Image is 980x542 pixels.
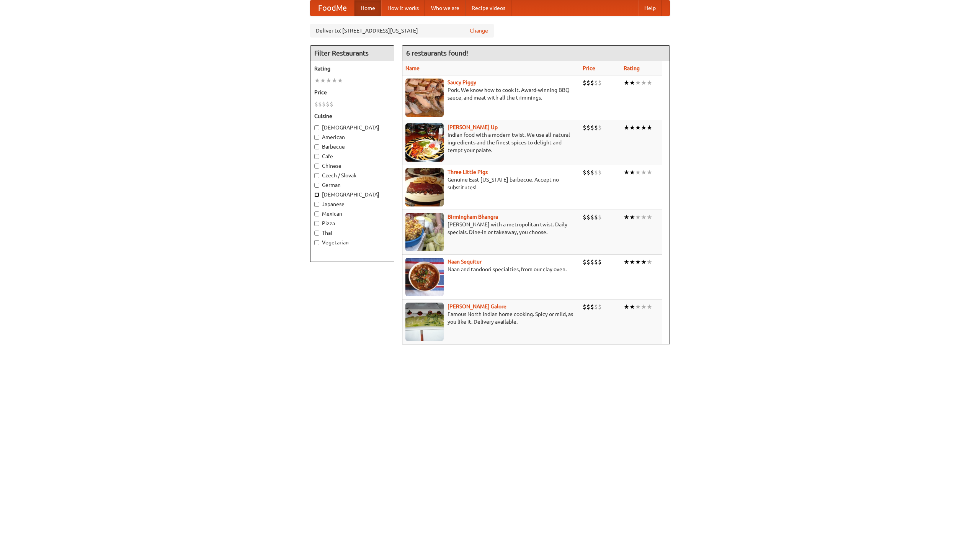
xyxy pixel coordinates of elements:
[405,303,444,341] img: currygalore.jpg
[314,211,319,216] input: Mexican
[405,310,577,326] p: Famous North Indian home cooking. Spicy or mild, as you like it. Delivery available.
[310,24,494,38] div: Deliver to: [STREET_ADDRESS][US_STATE]
[314,133,390,141] label: American
[314,164,319,169] input: Chinese
[590,213,594,221] li: $
[314,135,319,140] input: American
[448,79,476,85] a: Saucy Piggy
[629,168,635,177] li: ★
[598,168,602,177] li: $
[448,259,482,265] b: Naan Sequitur
[647,258,652,266] li: ★
[314,88,390,96] h5: Price
[314,202,319,207] input: Japanese
[594,258,598,266] li: $
[624,213,629,221] li: ★
[586,79,590,87] li: $
[406,49,468,57] ng-pluralize: 6 restaurants found!
[590,79,594,87] li: $
[314,192,319,197] input: [DEMOGRAPHIC_DATA]
[624,168,629,177] li: ★
[598,79,602,87] li: $
[314,143,390,151] label: Barbecue
[598,258,602,266] li: $
[624,258,629,266] li: ★
[310,0,354,16] a: FoodMe
[332,76,337,85] li: ★
[629,123,635,132] li: ★
[647,168,652,177] li: ★
[405,176,577,191] p: Genuine East [US_STATE] barbecue. Accept no substitutes!
[314,219,390,227] label: Pizza
[314,172,390,179] label: Czech / Slovak
[314,200,390,208] label: Japanese
[635,258,641,266] li: ★
[647,123,652,132] li: ★
[322,100,326,108] li: $
[314,240,319,245] input: Vegetarian
[314,65,390,72] h5: Rating
[647,79,652,87] li: ★
[405,123,444,162] img: curryup.jpg
[647,303,652,311] li: ★
[641,168,647,177] li: ★
[314,221,319,226] input: Pizza
[448,124,498,130] a: [PERSON_NAME] Up
[586,258,590,266] li: $
[337,76,343,85] li: ★
[594,79,598,87] li: $
[635,303,641,311] li: ★
[590,258,594,266] li: $
[635,168,641,177] li: ★
[629,79,635,87] li: ★
[583,123,586,132] li: $
[647,213,652,221] li: ★
[590,168,594,177] li: $
[629,213,635,221] li: ★
[465,0,511,16] a: Recipe videos
[583,303,586,311] li: $
[598,123,602,132] li: $
[594,303,598,311] li: $
[598,213,602,221] li: $
[629,258,635,266] li: ★
[320,76,326,85] li: ★
[638,0,662,16] a: Help
[314,210,390,218] label: Mexican
[354,0,381,16] a: Home
[590,303,594,311] li: $
[310,46,394,61] h4: Filter Restaurants
[635,79,641,87] li: ★
[624,123,629,132] li: ★
[314,152,390,160] label: Cafe
[326,100,330,108] li: $
[314,229,390,237] label: Thai
[641,213,647,221] li: ★
[405,65,420,71] a: Name
[314,100,318,108] li: $
[314,125,319,130] input: [DEMOGRAPHIC_DATA]
[405,221,577,236] p: [PERSON_NAME] with a metropolitan twist. Daily specials. Dine-in or takeaway, you choose.
[598,303,602,311] li: $
[330,100,333,108] li: $
[470,27,488,34] a: Change
[314,162,390,170] label: Chinese
[314,181,390,189] label: German
[448,214,498,220] a: Birmingham Bhangra
[314,173,319,178] input: Czech / Slovak
[314,191,390,198] label: [DEMOGRAPHIC_DATA]
[448,169,488,175] a: Three Little Pigs
[448,303,506,309] b: [PERSON_NAME] Galore
[641,258,647,266] li: ★
[590,123,594,132] li: $
[405,79,444,117] img: saucy.jpg
[583,168,586,177] li: $
[635,123,641,132] li: ★
[629,303,635,311] li: ★
[405,258,444,296] img: naansequitur.jpg
[326,76,332,85] li: ★
[314,231,319,236] input: Thai
[314,124,390,131] label: [DEMOGRAPHIC_DATA]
